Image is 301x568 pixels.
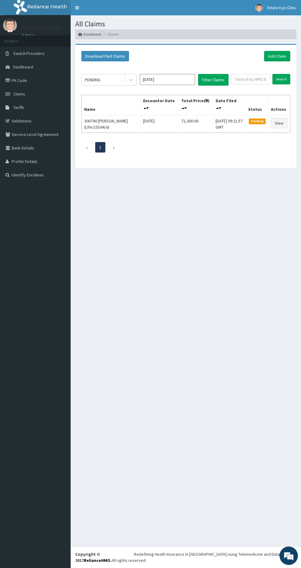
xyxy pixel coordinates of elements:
[213,95,246,115] th: Date Filed
[231,74,270,84] input: Search by HMO ID
[13,51,45,56] span: Switch Providers
[246,95,268,115] th: Status
[21,25,61,30] p: Tetara Eye Clinic
[140,74,195,85] input: Select Month and Year
[213,115,246,133] td: [DATE] 09:21:57 GMT
[102,32,119,37] li: Claims
[81,51,129,61] button: Download Paid Claims
[140,115,178,133] td: [DATE]
[13,64,33,70] span: Dashboard
[134,551,296,557] div: Redefining Heath Insurance in [GEOGRAPHIC_DATA] using Telemedicine and Data Science!
[82,95,141,115] th: Name
[140,95,178,115] th: Encounter Date
[75,20,296,28] h1: All Claims
[82,115,141,133] td: 300740 [PERSON_NAME] (Lfm/10164/a)
[178,115,213,133] td: 71,000.00
[272,74,290,84] input: Search
[85,77,100,83] div: PENDING
[84,558,110,563] a: RelianceHMO
[13,105,24,110] span: Tariffs
[178,95,213,115] th: Total Price(₦)
[255,4,263,12] img: User Image
[71,546,301,568] footer: All rights reserved.
[99,145,101,150] a: Page 1 is your current page
[267,5,296,10] span: Tetara Eye Clinic
[249,118,266,124] span: Pending
[264,51,290,61] a: Add Claim
[198,74,229,86] button: Filter Claims
[78,32,101,37] a: Dashboard
[13,91,25,97] span: Claims
[268,95,290,115] th: Actions
[21,33,36,38] a: Online
[3,18,17,32] img: User Image
[85,145,88,150] a: Previous page
[271,118,287,128] a: View
[112,145,115,150] a: Next page
[75,551,111,563] strong: Copyright © 2017 .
